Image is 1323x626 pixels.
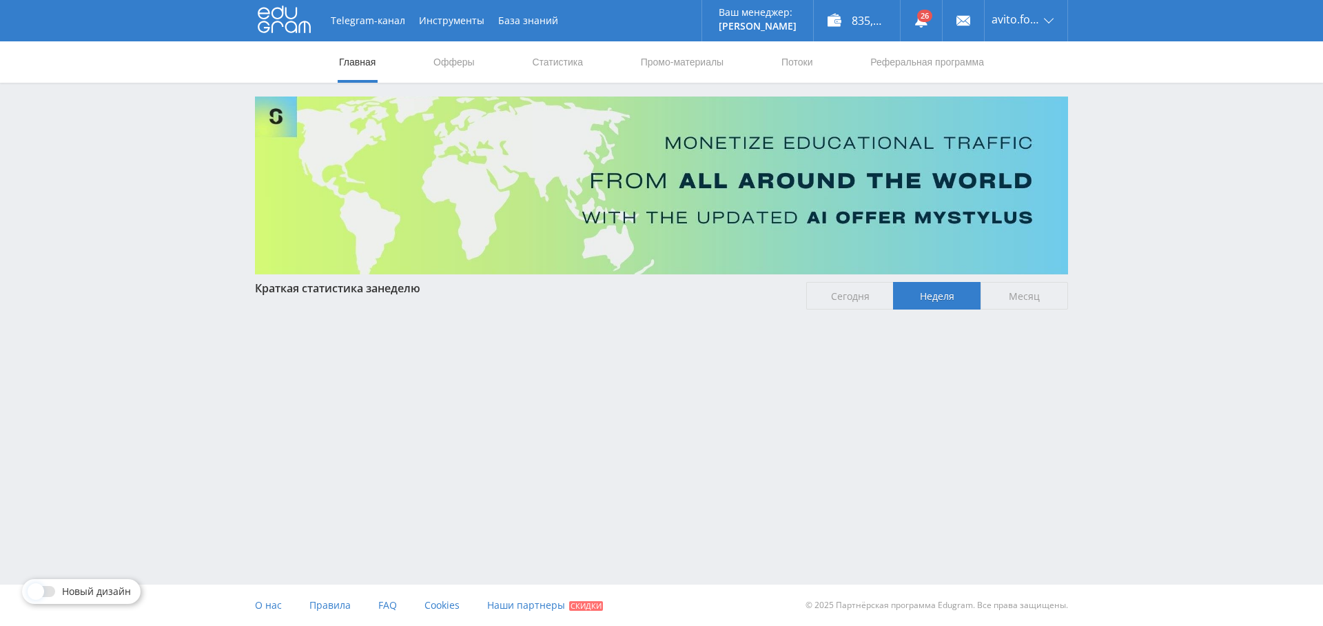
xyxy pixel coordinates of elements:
a: Промо-материалы [639,41,725,83]
p: [PERSON_NAME] [719,21,797,32]
span: Наши партнеры [487,598,565,612]
div: Краткая статистика за [255,282,792,294]
a: Правила [309,585,351,626]
span: О нас [255,598,282,612]
div: © 2025 Партнёрская программа Edugram. Все права защищены. [668,585,1068,626]
span: FAQ [378,598,397,612]
span: Сегодня [806,282,894,310]
span: Новый дизайн [62,586,131,597]
span: Месяц [981,282,1068,310]
a: Главная [338,41,377,83]
a: Cookies [424,585,460,626]
a: Статистика [531,41,584,83]
a: Наши партнеры Скидки [487,585,603,626]
span: Скидки [569,601,603,611]
a: FAQ [378,585,397,626]
a: О нас [255,585,282,626]
p: Ваш менеджер: [719,7,797,18]
img: Banner [255,97,1068,274]
span: Неделя [893,282,981,310]
span: avito.formulatraffica26 [992,14,1040,25]
a: Потоки [780,41,814,83]
span: Cookies [424,598,460,612]
a: Реферальная программа [869,41,985,83]
a: Офферы [432,41,476,83]
span: Правила [309,598,351,612]
span: неделю [378,281,420,296]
